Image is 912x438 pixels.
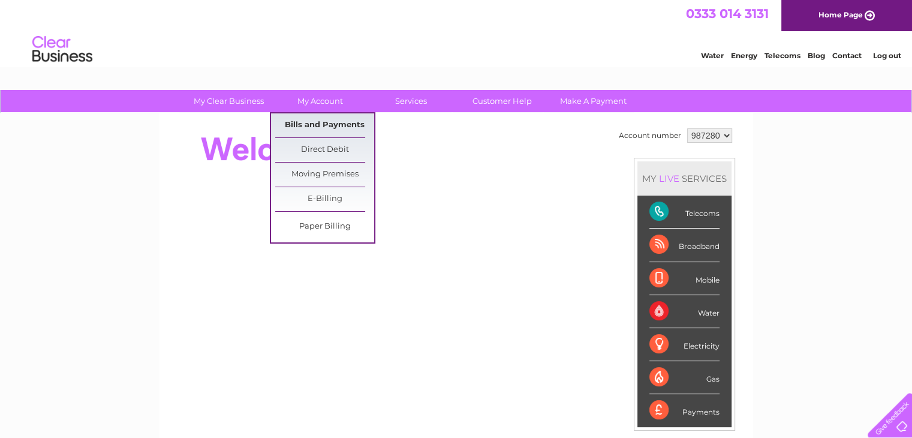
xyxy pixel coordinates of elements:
div: Payments [649,394,720,427]
a: Water [701,51,724,60]
div: Broadband [649,229,720,262]
a: My Account [270,90,369,112]
div: LIVE [657,173,682,184]
a: Services [362,90,460,112]
div: Mobile [649,262,720,295]
a: Moving Premises [275,163,374,187]
td: Account number [616,125,684,146]
a: Bills and Payments [275,113,374,137]
a: Customer Help [453,90,552,112]
div: Gas [649,361,720,394]
div: MY SERVICES [637,161,732,196]
a: Contact [832,51,862,60]
a: Telecoms [764,51,800,60]
a: My Clear Business [179,90,278,112]
a: E-Billing [275,187,374,211]
a: Energy [731,51,757,60]
a: Make A Payment [544,90,643,112]
a: Blog [808,51,825,60]
a: Direct Debit [275,138,374,162]
a: Paper Billing [275,215,374,239]
a: Log out [872,51,901,60]
div: Telecoms [649,196,720,229]
div: Water [649,295,720,328]
img: logo.png [32,31,93,68]
div: Electricity [649,328,720,361]
a: 0333 014 3131 [686,6,769,21]
div: Clear Business is a trading name of Verastar Limited (registered in [GEOGRAPHIC_DATA] No. 3667643... [173,7,740,58]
